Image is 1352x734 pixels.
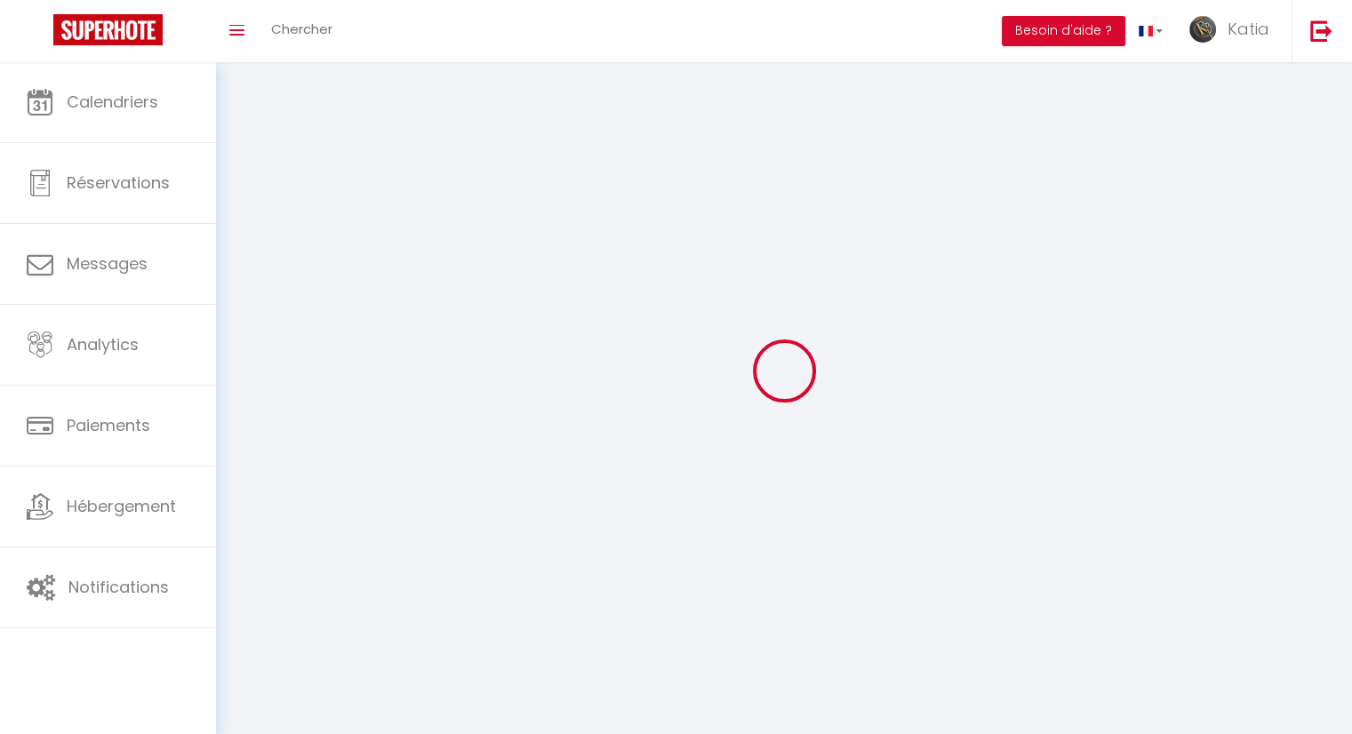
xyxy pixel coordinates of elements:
[67,252,148,275] span: Messages
[67,414,150,436] span: Paiements
[1002,16,1125,46] button: Besoin d'aide ?
[1276,654,1339,721] iframe: Chat
[271,20,332,38] span: Chercher
[14,7,68,60] button: Ouvrir le widget de chat LiveChat
[1310,20,1332,42] img: logout
[1189,16,1216,43] img: ...
[68,576,169,598] span: Notifications
[67,172,170,194] span: Réservations
[67,91,158,113] span: Calendriers
[53,14,163,45] img: Super Booking
[67,333,139,355] span: Analytics
[67,495,176,517] span: Hébergement
[1228,18,1269,40] span: Katia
